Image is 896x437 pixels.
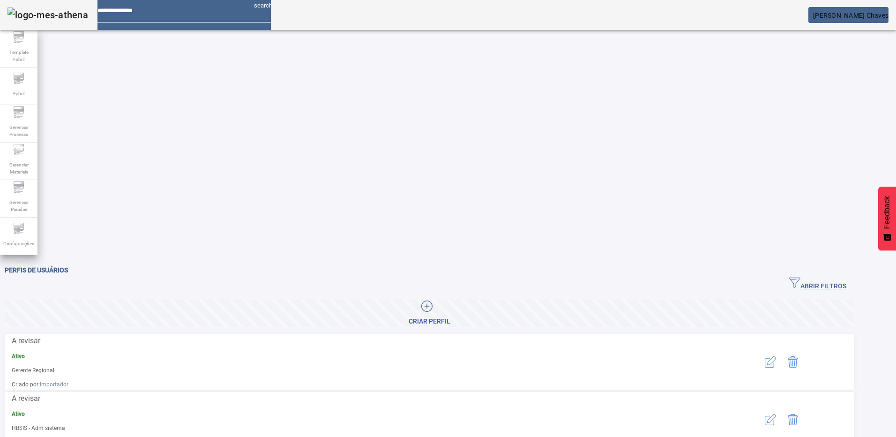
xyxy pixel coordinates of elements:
[5,196,33,216] span: Gerenciar Paradas
[878,187,896,250] button: Feedback - Mostrar pesquisa
[5,46,33,66] span: Template Fabril
[782,408,804,431] button: Delete
[409,317,450,326] div: Criar Perfil
[12,336,40,345] span: A revisar
[12,424,711,432] p: HBSIS - Adm sistema
[0,237,37,250] span: Configurações
[12,411,25,417] strong: Ativo
[5,300,854,327] button: Criar Perfil
[12,353,25,360] strong: Ativo
[789,277,846,291] span: ABRIR FILTROS
[40,381,68,388] span: Importador
[12,394,40,403] span: A revisar
[813,12,889,19] span: [PERSON_NAME] Chaves
[5,158,33,178] span: Gerenciar Materiais
[883,196,891,229] span: Feedback
[782,276,854,293] button: ABRIR FILTROS
[12,366,711,375] p: Gerente Regional
[10,87,27,100] span: Fabril
[782,351,804,373] button: Delete
[5,121,33,141] span: Gerenciar Processo
[7,8,88,23] img: logo-mes-athena
[5,266,68,274] span: Perfis de usuários
[12,380,711,389] span: Criado por:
